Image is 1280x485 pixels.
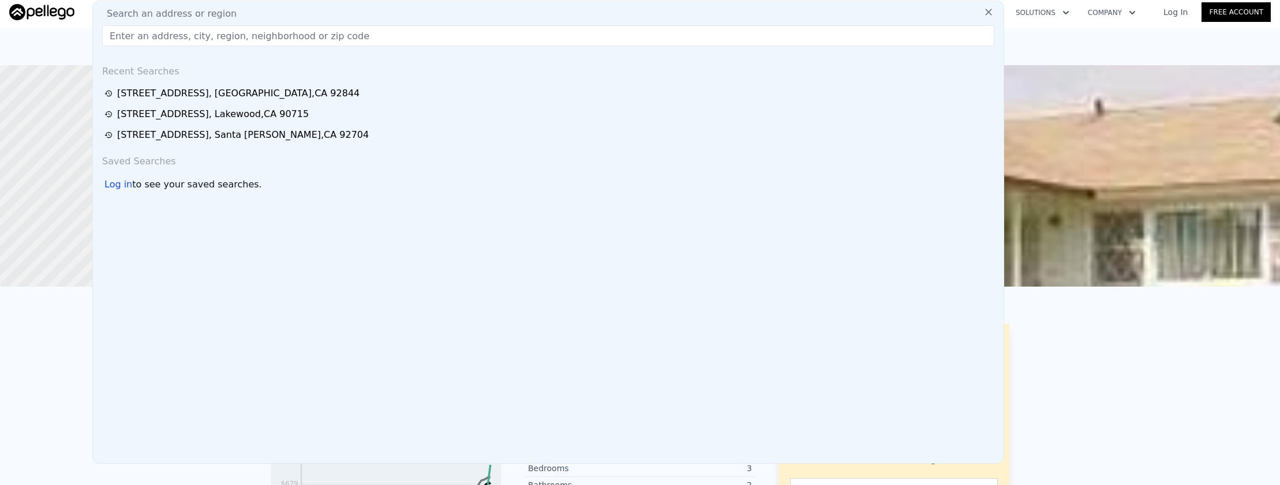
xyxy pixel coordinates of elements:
[1150,6,1202,18] a: Log In
[117,87,360,100] div: [STREET_ADDRESS] , [GEOGRAPHIC_DATA] , CA 92844
[1006,2,1079,23] button: Solutions
[102,25,994,46] input: Enter an address, city, region, neighborhood or zip code
[104,128,995,142] a: [STREET_ADDRESS], Santa [PERSON_NAME],CA 92704
[104,107,995,121] a: [STREET_ADDRESS], Lakewood,CA 90715
[528,463,640,474] div: Bedrooms
[104,87,995,100] a: [STREET_ADDRESS], [GEOGRAPHIC_DATA],CA 92844
[98,7,237,21] span: Search an address or region
[1079,2,1145,23] button: Company
[117,107,309,121] div: [STREET_ADDRESS] , Lakewood , CA 90715
[98,55,999,83] div: Recent Searches
[117,128,369,142] div: [STREET_ADDRESS] , Santa [PERSON_NAME] , CA 92704
[280,457,298,465] tspan: $792
[640,463,752,474] div: 3
[1202,2,1271,22] a: Free Account
[132,178,261,191] span: to see your saved searches.
[9,4,74,20] img: Pellego
[98,145,999,173] div: Saved Searches
[104,178,132,191] div: Log in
